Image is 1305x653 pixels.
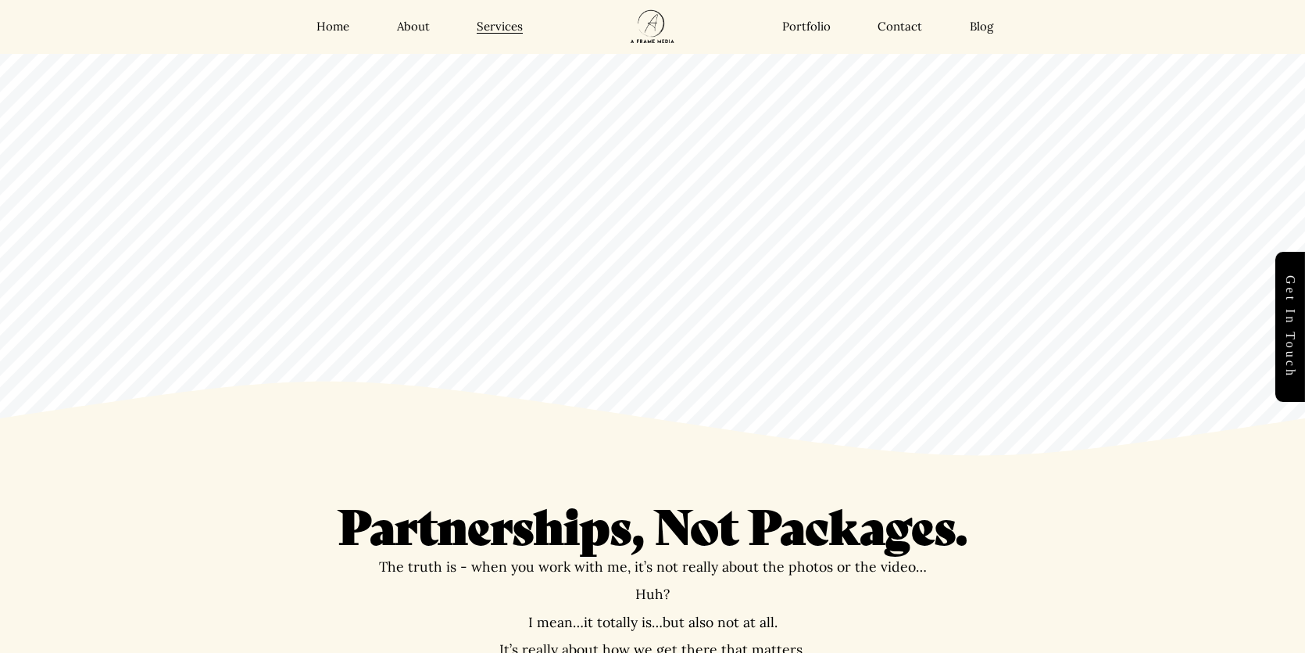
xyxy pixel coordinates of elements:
p: I mean…it totally is…but also not at all. [338,615,966,630]
a: Portfolio [782,20,831,35]
a: Get in touch [1275,252,1305,402]
a: Contact [878,20,922,35]
a: About [397,20,430,35]
strong: Partnerships, Not Packages. [338,490,967,557]
a: Blog [970,20,993,35]
p: The truth is - when you work with me, it’s not really about the photos or the video… [338,559,966,574]
a: Home [316,20,349,35]
p: Huh? [338,587,966,601]
a: Services [477,20,523,35]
